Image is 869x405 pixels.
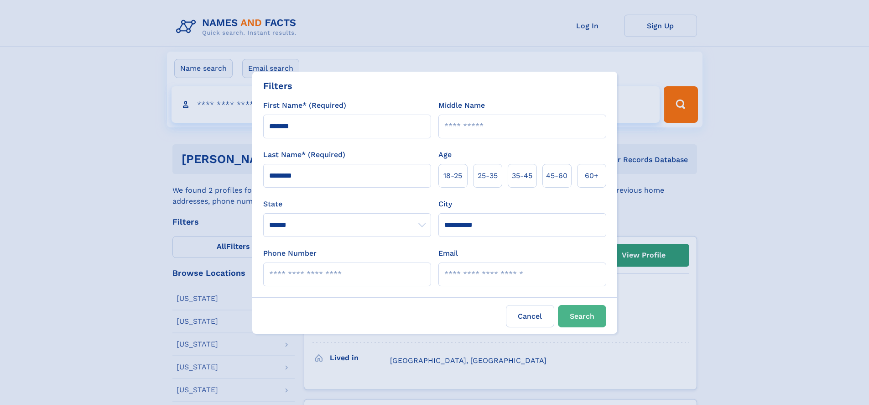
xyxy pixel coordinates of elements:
[263,79,292,93] div: Filters
[512,170,532,181] span: 35‑45
[478,170,498,181] span: 25‑35
[546,170,567,181] span: 45‑60
[263,248,317,259] label: Phone Number
[438,149,452,160] label: Age
[558,305,606,327] button: Search
[263,199,431,210] label: State
[438,100,485,111] label: Middle Name
[585,170,598,181] span: 60+
[506,305,554,327] label: Cancel
[263,100,346,111] label: First Name* (Required)
[438,199,452,210] label: City
[263,149,345,160] label: Last Name* (Required)
[443,170,462,181] span: 18‑25
[438,248,458,259] label: Email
